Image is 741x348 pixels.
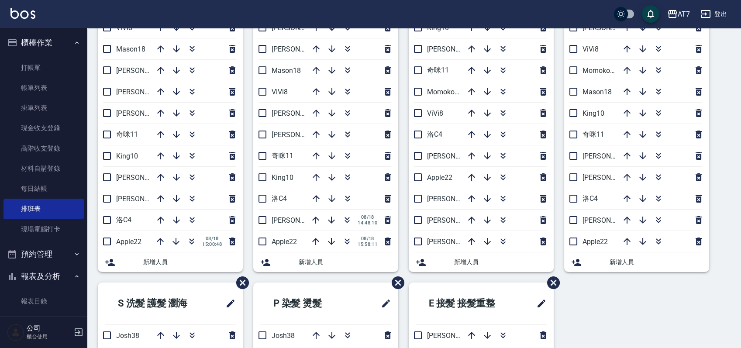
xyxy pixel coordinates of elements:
span: 14:48:10 [358,220,377,226]
span: 洛C4 [582,194,598,203]
span: [PERSON_NAME]2 [272,109,328,117]
span: 新增人員 [299,258,391,267]
span: 新增人員 [454,258,547,267]
a: 材料自購登錄 [3,158,84,179]
a: 店家日報表 [3,311,84,331]
a: 現金收支登錄 [3,118,84,138]
span: 洛C4 [272,194,287,203]
button: AT7 [664,5,693,23]
button: 登出 [697,6,731,22]
a: 帳單列表 [3,78,84,98]
span: Josh38 [272,331,295,340]
span: [PERSON_NAME]6 [272,45,328,53]
span: [PERSON_NAME]2 [116,66,172,75]
span: 奇咪11 [272,152,293,160]
img: Person [7,324,24,341]
span: [PERSON_NAME]9 [427,216,483,224]
span: Momoko12 [582,66,618,75]
span: 洛C4 [427,130,442,138]
span: [PERSON_NAME]2 [427,152,483,160]
span: [PERSON_NAME]7 [272,131,328,139]
span: [PERSON_NAME]7 [582,216,639,224]
span: 奇咪11 [582,130,604,138]
span: [PERSON_NAME]6 [427,238,483,246]
a: 現場電腦打卡 [3,219,84,239]
button: 預約管理 [3,243,84,265]
span: [PERSON_NAME]6 [116,109,172,117]
span: ViVi8 [582,45,599,53]
span: [PERSON_NAME]2 [427,331,483,340]
a: 打帳單 [3,58,84,78]
a: 每日結帳 [3,179,84,199]
span: 新增人員 [143,258,236,267]
span: 新增人員 [610,258,702,267]
span: 刪除班表 [230,270,250,296]
span: Mason18 [116,45,145,53]
button: 櫃檯作業 [3,31,84,54]
div: 新增人員 [253,252,398,272]
span: Mason18 [272,66,301,75]
div: AT7 [678,9,690,20]
span: 08/18 [202,236,222,241]
button: save [642,5,659,23]
span: King10 [116,152,138,160]
span: 刪除班表 [385,270,406,296]
h2: P 染髮 燙髮 [260,288,355,319]
span: 奇咪11 [427,66,449,74]
span: Apple22 [116,238,141,246]
span: [PERSON_NAME] 5 [272,216,330,224]
span: Josh38 [116,331,139,340]
span: 洛C4 [116,216,131,224]
span: [PERSON_NAME]6 [582,152,639,160]
span: [PERSON_NAME]9 [582,173,639,182]
span: Apple22 [582,238,608,246]
span: 08/18 [358,236,377,241]
div: 新增人員 [98,252,243,272]
a: 排班表 [3,199,84,219]
div: 新增人員 [409,252,554,272]
div: 新增人員 [564,252,709,272]
span: 修改班表的標題 [220,293,236,314]
img: Logo [10,8,35,19]
span: Momoko12 [427,88,462,96]
p: 櫃台使用 [27,333,71,341]
span: ViVi8 [427,109,443,117]
button: 報表及分析 [3,265,84,288]
span: [PERSON_NAME] 5 [116,88,174,96]
span: [PERSON_NAME]7 [116,195,172,203]
span: [PERSON_NAME]9 [116,173,172,182]
a: 報表目錄 [3,291,84,311]
span: 修改班表的標題 [376,293,391,314]
span: 15:58:11 [358,241,377,247]
span: Apple22 [272,238,297,246]
span: 奇咪11 [116,130,138,138]
span: [PERSON_NAME]7 [427,45,483,53]
h2: S 洗髮 護髮 瀏海 [105,288,210,319]
span: 刪除班表 [541,270,561,296]
span: 15:00:48 [202,241,222,247]
span: Apple22 [427,173,452,182]
a: 高階收支登錄 [3,138,84,158]
span: King10 [582,109,604,117]
span: Mason18 [582,88,612,96]
span: 08/18 [358,214,377,220]
span: 修改班表的標題 [531,293,547,314]
h2: E 接髮 接髮重整 [416,288,520,319]
a: 掛單列表 [3,98,84,118]
span: [PERSON_NAME] 5 [427,195,485,203]
h5: 公司 [27,324,71,333]
span: King10 [272,173,293,182]
span: ViVi8 [272,88,288,96]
